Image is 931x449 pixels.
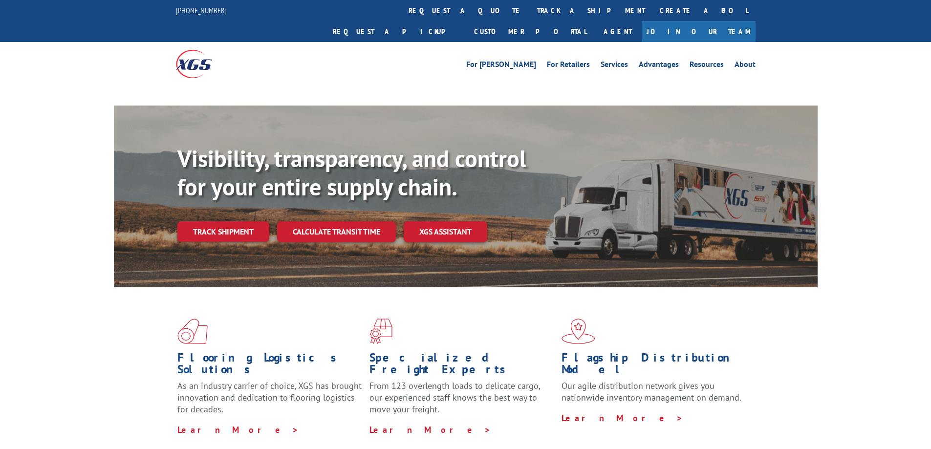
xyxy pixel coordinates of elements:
[562,412,683,424] a: Learn More >
[562,380,741,403] span: Our agile distribution network gives you nationwide inventory management on demand.
[177,380,362,415] span: As an industry carrier of choice, XGS has brought innovation and dedication to flooring logistics...
[369,424,491,435] a: Learn More >
[467,21,594,42] a: Customer Portal
[369,319,392,344] img: xgs-icon-focused-on-flooring-red
[404,221,487,242] a: XGS ASSISTANT
[642,21,756,42] a: Join Our Team
[735,61,756,71] a: About
[325,21,467,42] a: Request a pickup
[601,61,628,71] a: Services
[177,424,299,435] a: Learn More >
[594,21,642,42] a: Agent
[690,61,724,71] a: Resources
[547,61,590,71] a: For Retailers
[466,61,536,71] a: For [PERSON_NAME]
[176,5,227,15] a: [PHONE_NUMBER]
[369,380,554,424] p: From 123 overlength loads to delicate cargo, our experienced staff knows the best way to move you...
[639,61,679,71] a: Advantages
[177,319,208,344] img: xgs-icon-total-supply-chain-intelligence-red
[177,352,362,380] h1: Flooring Logistics Solutions
[177,221,269,242] a: Track shipment
[277,221,396,242] a: Calculate transit time
[369,352,554,380] h1: Specialized Freight Experts
[177,143,526,202] b: Visibility, transparency, and control for your entire supply chain.
[562,319,595,344] img: xgs-icon-flagship-distribution-model-red
[562,352,746,380] h1: Flagship Distribution Model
